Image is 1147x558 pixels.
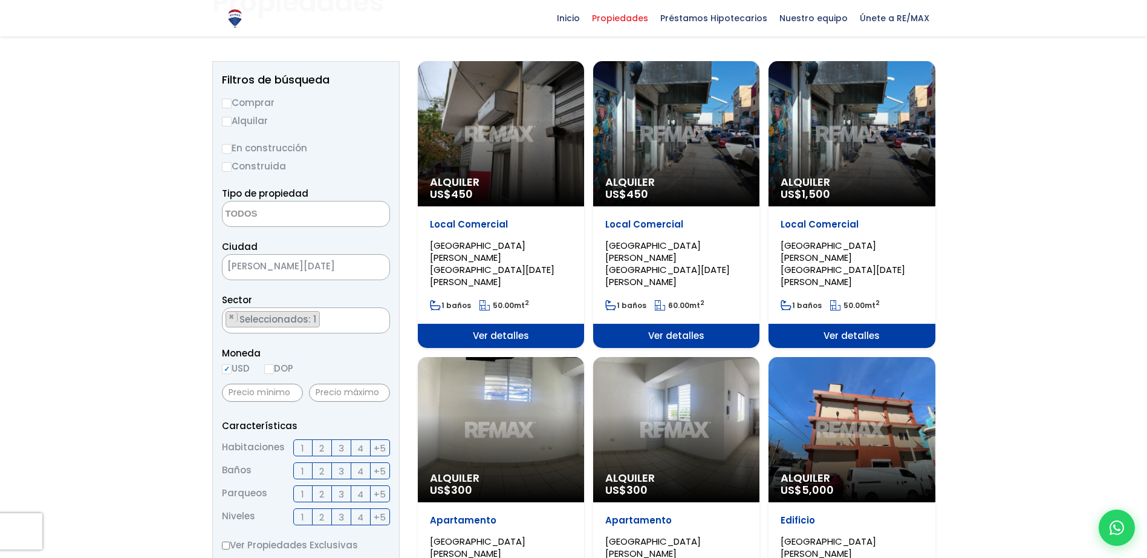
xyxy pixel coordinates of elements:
[301,487,304,502] span: 1
[222,439,285,456] span: Habitaciones
[479,300,529,310] span: mt
[605,514,747,527] p: Apartamento
[223,202,340,228] textarea: Search
[222,140,390,156] label: En construcción
[802,186,830,202] span: 1,500
[222,537,390,553] label: Ver Propiedades Exclusivas
[430,186,473,202] span: US$
[371,262,377,273] span: ×
[223,258,359,275] span: SANTO DOMINGO DE GUZMÁN
[374,510,386,525] span: +5
[222,74,390,86] h2: Filtros de búsqueda
[605,300,646,310] span: 1 baños
[626,186,648,202] span: 450
[339,487,344,502] span: 3
[655,300,704,310] span: mt
[222,159,390,174] label: Construida
[430,300,471,310] span: 1 baños
[605,482,648,497] span: US$
[654,9,773,27] span: Préstamos Hipotecarios
[418,324,584,348] span: Ver detalles
[223,308,229,334] textarea: Search
[339,441,344,456] span: 3
[222,240,258,253] span: Ciudad
[525,298,529,307] sup: 2
[668,300,689,310] span: 60.00
[222,542,230,550] input: Ver Propiedades Exclusivas
[264,364,274,374] input: DOP
[876,298,880,307] sup: 2
[357,441,363,456] span: 4
[593,324,759,348] span: Ver detalles
[264,361,293,376] label: DOP
[319,464,324,479] span: 2
[781,482,834,497] span: US$
[493,300,514,310] span: 50.00
[854,9,935,27] span: Únete a RE/MAX
[374,487,386,502] span: +5
[768,324,935,348] span: Ver detalles
[843,300,865,310] span: 50.00
[377,312,383,323] span: ×
[222,99,232,108] input: Comprar
[451,186,473,202] span: 450
[222,162,232,172] input: Construida
[374,441,386,456] span: +5
[376,311,383,323] button: Remove all items
[430,218,572,231] p: Local Comercial
[605,472,747,484] span: Alquiler
[605,239,730,288] span: [GEOGRAPHIC_DATA][PERSON_NAME][GEOGRAPHIC_DATA][DATE][PERSON_NAME]
[319,487,324,502] span: 2
[802,482,834,497] span: 5,000
[222,485,267,502] span: Parqueos
[551,9,586,27] span: Inicio
[222,113,390,128] label: Alquilar
[226,312,238,323] button: Remove item
[781,176,923,188] span: Alquiler
[781,514,923,527] p: Edificio
[229,312,235,323] span: ×
[301,464,304,479] span: 1
[773,9,854,27] span: Nuestro equipo
[339,510,344,525] span: 3
[593,61,759,348] a: Alquiler US$450 Local Comercial [GEOGRAPHIC_DATA][PERSON_NAME][GEOGRAPHIC_DATA][DATE][PERSON_NAME...
[238,313,319,326] span: Seleccionados: 1
[430,176,572,188] span: Alquiler
[374,464,386,479] span: +5
[700,298,704,307] sup: 2
[222,254,390,280] span: SANTO DOMINGO DE GUZMÁN
[359,258,377,277] button: Remove all items
[226,311,320,327] li: VILLA CONSUELO
[309,384,390,402] input: Precio máximo
[357,464,363,479] span: 4
[222,418,390,433] p: Características
[319,441,324,456] span: 2
[781,239,905,288] span: [GEOGRAPHIC_DATA][PERSON_NAME][GEOGRAPHIC_DATA][DATE][PERSON_NAME]
[418,61,584,348] a: Alquiler US$450 Local Comercial [GEOGRAPHIC_DATA][PERSON_NAME][GEOGRAPHIC_DATA][DATE][PERSON_NAME...
[222,95,390,110] label: Comprar
[451,482,472,497] span: 300
[605,186,648,202] span: US$
[222,361,250,376] label: USD
[222,364,232,374] input: USD
[222,144,232,154] input: En construcción
[222,462,252,479] span: Baños
[222,508,255,525] span: Niveles
[781,218,923,231] p: Local Comercial
[768,61,935,348] a: Alquiler US$1,500 Local Comercial [GEOGRAPHIC_DATA][PERSON_NAME][GEOGRAPHIC_DATA][DATE][PERSON_NA...
[586,9,654,27] span: Propiedades
[222,294,252,306] span: Sector
[605,218,747,231] p: Local Comercial
[605,176,747,188] span: Alquiler
[430,514,572,527] p: Apartamento
[357,510,363,525] span: 4
[224,8,245,29] img: Logo de REMAX
[222,384,303,402] input: Precio mínimo
[781,186,830,202] span: US$
[339,464,344,479] span: 3
[430,482,472,497] span: US$
[222,346,390,361] span: Moneda
[781,472,923,484] span: Alquiler
[430,472,572,484] span: Alquiler
[301,510,304,525] span: 1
